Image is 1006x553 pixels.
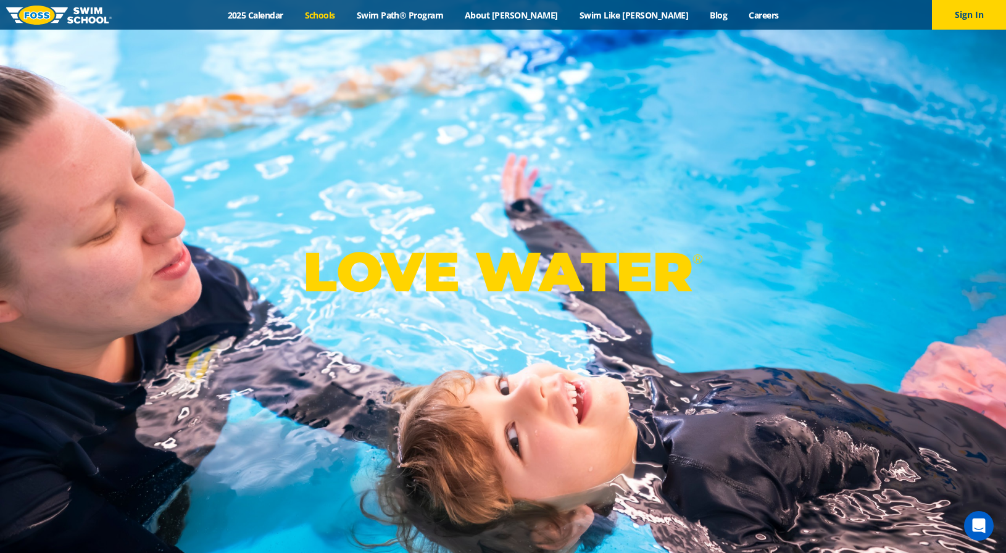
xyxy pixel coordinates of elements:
[217,9,294,21] a: 2025 Calendar
[6,6,112,25] img: FOSS Swim School Logo
[346,9,454,21] a: Swim Path® Program
[964,511,994,541] div: Open Intercom Messenger
[738,9,789,21] a: Careers
[699,9,738,21] a: Blog
[303,239,702,305] p: LOVE WATER
[692,251,702,267] sup: ®
[294,9,346,21] a: Schools
[454,9,569,21] a: About [PERSON_NAME]
[568,9,699,21] a: Swim Like [PERSON_NAME]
